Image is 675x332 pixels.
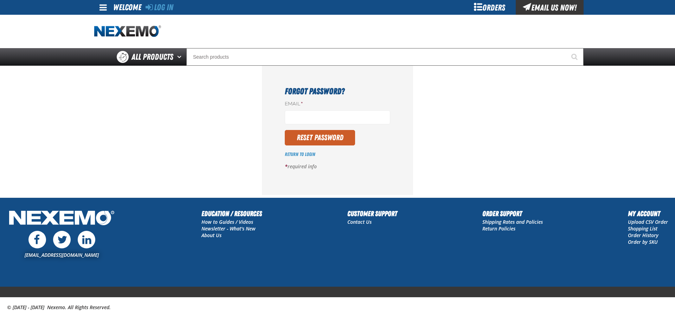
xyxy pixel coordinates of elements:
a: Newsletter - What's New [201,225,256,232]
img: Nexemo Logo [7,208,116,229]
button: Start Searching [566,48,584,66]
a: Shipping Rates and Policies [482,219,543,225]
input: Search [186,48,584,66]
h2: My Account [628,208,668,219]
a: Home [94,25,161,38]
a: Contact Us [347,219,372,225]
h1: Forgot Password? [285,85,390,98]
h2: Order Support [482,208,543,219]
h2: Customer Support [347,208,397,219]
a: How to Guides / Videos [201,219,253,225]
a: [EMAIL_ADDRESS][DOMAIN_NAME] [25,252,99,258]
a: Order by SKU [628,239,658,245]
a: Order History [628,232,658,239]
label: Email [285,101,390,108]
a: About Us [201,232,221,239]
img: Nexemo logo [94,25,161,38]
p: required info [285,163,390,170]
a: Upload CSV Order [628,219,668,225]
button: Open All Products pages [175,48,186,66]
h2: Education / Resources [201,208,262,219]
a: Return Policies [482,225,515,232]
a: Log In [146,2,173,12]
button: Reset Password [285,130,355,145]
span: All Products [131,51,173,63]
a: Shopping List [628,225,657,232]
a: Return to Login [285,151,315,157]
